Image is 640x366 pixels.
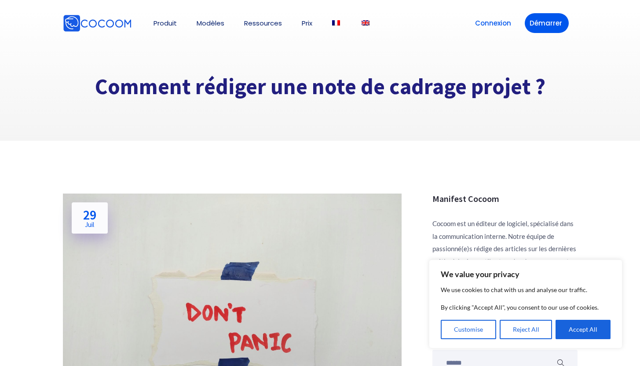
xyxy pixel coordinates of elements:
[362,20,369,26] img: Anglais
[244,20,282,26] a: Ressources
[441,320,496,339] button: Customise
[441,269,611,279] p: We value your privacy
[83,208,96,228] h2: 29
[556,320,611,339] button: Accept All
[500,320,552,339] button: Reject All
[63,73,578,101] h1: Comment rédiger une note de cadrage projet ?
[432,194,578,204] h3: Manifest Cocoom
[83,221,96,228] span: Juil
[525,13,569,33] a: Démarrer
[332,20,340,26] img: Français
[72,202,108,234] a: 29Juil
[432,217,578,267] p: Cocoom est un éditeur de logiciel, spécialisé dans la communication interne. Notre équipe de pass...
[441,285,611,295] p: We use cookies to chat with us and analyse our traffic.
[302,20,312,26] a: Prix
[63,15,132,32] img: Cocoom
[441,302,611,313] p: By clicking "Accept All", you consent to our use of cookies.
[197,20,224,26] a: Modèles
[154,20,177,26] a: Produit
[470,13,516,33] a: Connexion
